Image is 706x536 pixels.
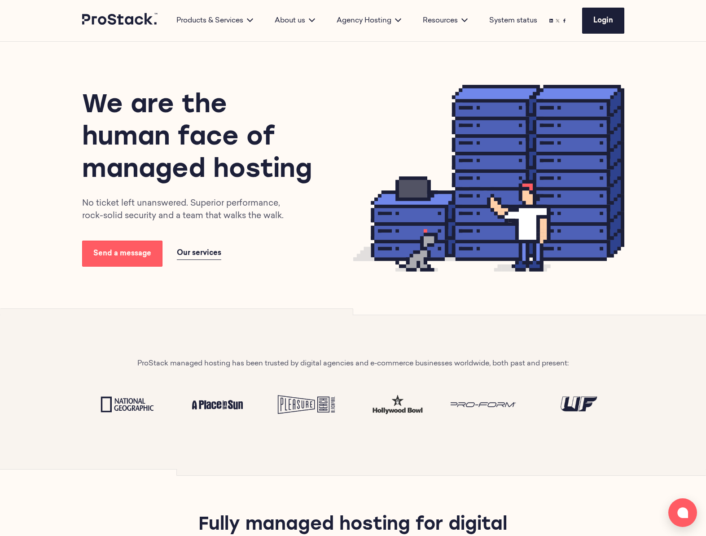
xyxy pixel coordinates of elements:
span: Our services [177,250,221,257]
img: Pleasure Beach Logo [270,391,346,419]
div: Resources [412,15,478,26]
a: Login [582,8,624,34]
img: Proform Logo [451,391,526,419]
img: test-hw.png [360,391,436,418]
p: No ticket left unanswered. Superior performance, rock-solid security and a team that walks the walk. [82,198,297,223]
div: Agency Hosting [326,15,412,26]
h1: We are the human face of managed hosting [82,90,321,187]
img: National Geographic Logo [89,391,165,419]
a: Our services [177,247,221,260]
a: Send a message [82,241,162,267]
img: UF Logo [541,391,617,419]
span: Send a message [93,250,151,257]
img: A place in the sun Logo [180,391,255,419]
div: Products & Services [166,15,264,26]
a: Prostack logo [82,13,158,28]
span: Login [593,17,613,24]
button: Open chat window [668,498,697,527]
a: System status [489,15,537,26]
p: ProStack managed hosting has been trusted by digital agencies and e-commerce businesses worldwide... [137,358,569,369]
div: About us [264,15,326,26]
